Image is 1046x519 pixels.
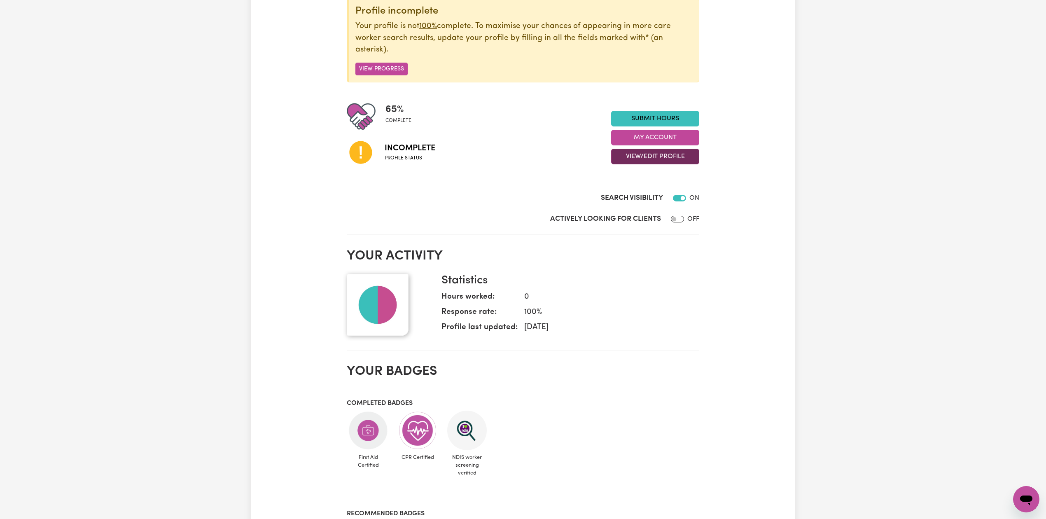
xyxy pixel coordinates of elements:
[441,291,518,306] dt: Hours worked:
[398,411,437,450] img: Care and support worker has completed CPR Certification
[355,63,408,75] button: View Progress
[441,306,518,322] dt: Response rate:
[355,5,692,17] div: Profile incomplete
[355,21,692,56] p: Your profile is not complete. To maximise your chances of appearing in more care worker search re...
[611,111,699,126] a: Submit Hours
[347,248,699,264] h2: Your activity
[1013,486,1039,512] iframe: Button to launch messaging window
[447,411,487,450] img: NDIS Worker Screening Verified
[385,154,435,162] span: Profile status
[347,450,390,472] span: First Aid Certified
[441,274,693,288] h3: Statistics
[611,149,699,164] button: View/Edit Profile
[518,322,693,334] dd: [DATE]
[348,411,388,450] img: Care and support worker has completed First Aid Certification
[550,214,661,224] label: Actively Looking for Clients
[347,510,699,518] h3: Recommended badges
[385,142,435,154] span: Incomplete
[446,450,488,481] span: NDIS worker screening verified
[689,195,699,201] span: ON
[385,102,418,131] div: Profile completeness: 65%
[347,274,409,336] img: Your profile picture
[687,216,699,222] span: OFF
[347,400,699,407] h3: Completed badges
[419,22,437,30] u: 100%
[518,306,693,318] dd: 100 %
[611,130,699,145] button: My Account
[441,322,518,337] dt: Profile last updated:
[396,450,439,465] span: CPR Certified
[518,291,693,303] dd: 0
[601,193,663,203] label: Search Visibility
[385,102,411,117] span: 65 %
[385,117,411,124] span: complete
[347,364,699,379] h2: Your badges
